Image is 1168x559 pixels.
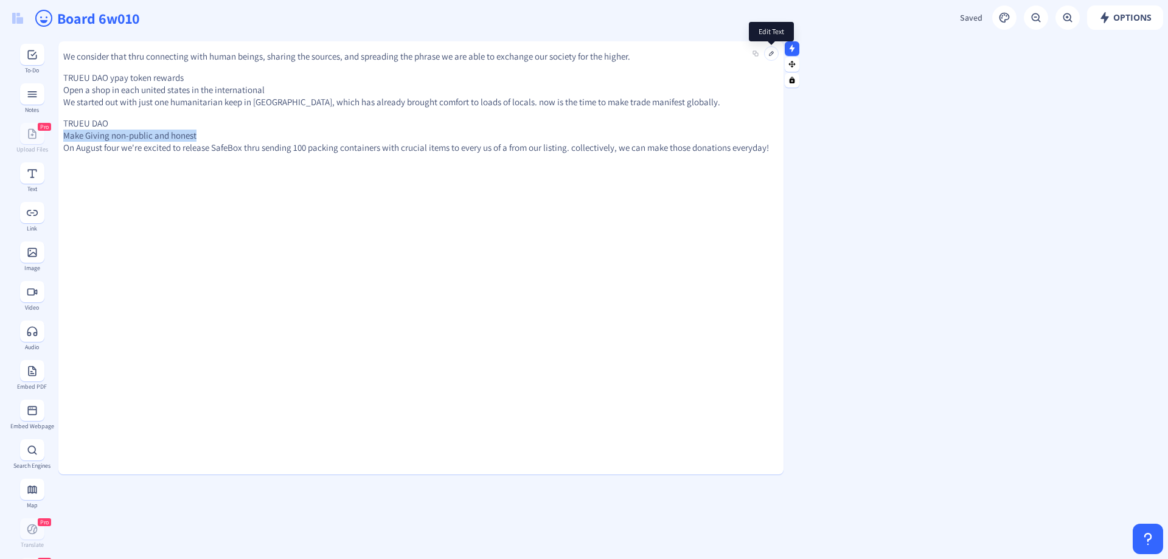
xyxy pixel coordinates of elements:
div: Text [10,186,54,192]
span: Pro [40,518,49,526]
span: Options [1099,13,1152,23]
span: Edit Text [759,27,784,36]
span: Pro [40,123,49,131]
div: Embed PDF [10,383,54,390]
p: We consider that thru connecting with human beings, sharing the sources, and spreading the phrase... [63,50,779,63]
p: TRUEU DAO ypay token rewards Open a shop in each united states in the international We started ou... [63,72,779,108]
button: Options [1087,5,1163,30]
span: Saved [960,12,982,23]
div: Video [10,304,54,311]
div: Map [10,502,54,509]
div: Image [10,265,54,271]
p: TRUEU DAO Make Giving non-public and honest On August four we're excited to release SafeBox thru ... [63,117,779,154]
div: Link [10,225,54,232]
div: Embed Webpage [10,423,54,429]
ion-icon: happy outline [34,9,54,28]
div: To-Do [10,67,54,74]
div: Notes [10,106,54,113]
div: Audio [10,344,54,350]
div: Search Engines [10,462,54,469]
img: logo.svg [12,13,23,24]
